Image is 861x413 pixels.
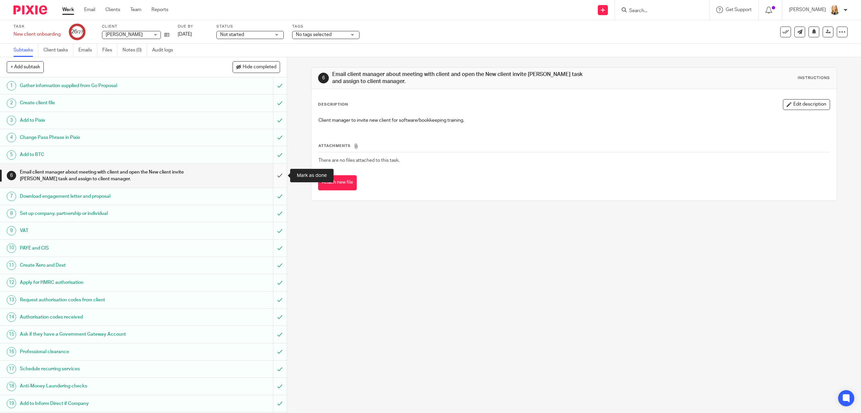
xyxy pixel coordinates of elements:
[7,243,16,253] div: 10
[7,261,16,270] div: 11
[20,115,184,125] h1: Add to Pixie
[318,158,400,163] span: There are no files attached to this task.
[7,61,44,73] button: + Add subtask
[783,99,830,110] button: Edit description
[102,24,169,29] label: Client
[20,347,184,357] h1: Professional clearance
[20,243,184,253] h1: PAYE and CIS
[77,30,83,34] small: /27
[106,32,143,37] span: [PERSON_NAME]
[20,381,184,391] h1: Anti-Money Laundering checks
[20,133,184,143] h1: Change Pass Phrase in Pixie
[20,329,184,339] h1: Ask if they have a Government Gateway Account
[318,102,348,107] p: Description
[20,295,184,305] h1: Request authorisation codes from client
[20,150,184,160] h1: Add to BTC
[628,8,689,14] input: Search
[7,81,16,90] div: 1
[7,399,16,408] div: 19
[78,44,97,57] a: Emails
[216,24,284,29] label: Status
[13,44,38,57] a: Subtasks
[7,226,16,235] div: 9
[789,6,826,13] p: [PERSON_NAME]
[318,73,329,83] div: 6
[20,226,184,236] h1: VAT
[20,399,184,409] h1: Add to Inform Direct if Company
[123,44,147,57] a: Notes (0)
[7,192,16,201] div: 7
[62,6,74,13] a: Work
[20,209,184,219] h1: Set up company, partnership or individual
[151,6,168,13] a: Reports
[20,191,184,201] h1: Download engagement letter and proposal
[178,32,192,37] span: [DATE]
[318,117,830,124] p: Client manager to invite new client for software/bookkeeping training.
[220,32,244,37] span: Not started
[7,171,16,180] div: 6
[20,260,184,270] h1: Create Xero and Dext
[7,133,16,142] div: 4
[13,5,47,14] img: Pixie
[7,312,16,322] div: 14
[7,347,16,356] div: 16
[7,150,16,160] div: 5
[105,6,120,13] a: Clients
[20,364,184,374] h1: Schedule recurring services
[20,81,184,91] h1: Gather information supplied from Go Proposal
[20,167,184,184] h1: Email client manager about meeting with client and open the New client invite [PERSON_NAME] task ...
[7,364,16,374] div: 17
[829,5,840,15] img: Headshot%20White%20Background.jpg
[13,31,61,38] div: New client onboarding
[243,65,276,70] span: Hide completed
[7,382,16,391] div: 18
[7,99,16,108] div: 2
[152,44,178,57] a: Audit logs
[7,330,16,339] div: 15
[296,32,332,37] span: No tags selected
[798,75,830,81] div: Instructions
[130,6,141,13] a: Team
[7,295,16,305] div: 13
[178,24,208,29] label: Due by
[318,175,357,190] button: Attach new file
[71,28,83,36] div: 26
[726,7,752,12] span: Get Support
[84,6,95,13] a: Email
[332,71,588,85] h1: Email client manager about meeting with client and open the New client invite [PERSON_NAME] task ...
[7,278,16,287] div: 12
[318,144,351,148] span: Attachments
[233,61,280,73] button: Hide completed
[20,312,184,322] h1: Authorisation codes received
[20,277,184,288] h1: Apply for HMRC authorisation
[102,44,117,57] a: Files
[292,24,359,29] label: Tags
[13,24,61,29] label: Task
[7,209,16,218] div: 8
[43,44,73,57] a: Client tasks
[7,116,16,125] div: 3
[20,98,184,108] h1: Create client file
